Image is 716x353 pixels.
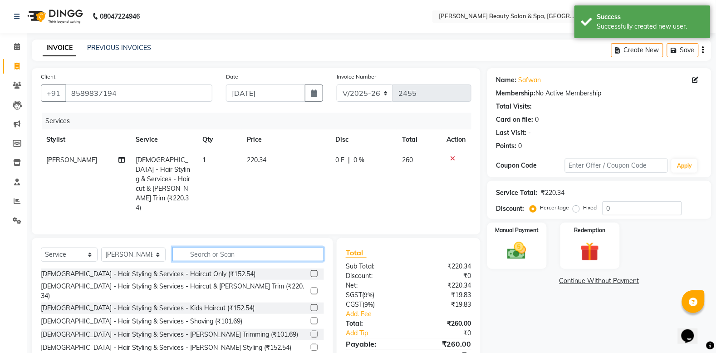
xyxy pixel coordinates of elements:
button: +91 [41,85,66,102]
span: | [348,155,350,165]
div: Membership: [496,89,536,98]
div: Coupon Code [496,161,565,170]
th: Stylist [41,129,131,150]
span: 1 [203,156,206,164]
div: Name: [496,75,517,85]
div: ₹0 [408,271,478,281]
button: Save [667,43,699,57]
a: Safwan [519,75,541,85]
div: ₹220.34 [408,262,478,271]
img: _cash.svg [501,240,532,262]
span: 9% [364,291,373,298]
th: Price [242,129,330,150]
label: Fixed [584,204,597,212]
th: Action [441,129,471,150]
div: ( ) [339,300,408,309]
span: [PERSON_NAME] [46,156,97,164]
span: CGST [346,300,363,308]
div: - [529,128,531,138]
div: [DEMOGRAPHIC_DATA] - Hair Styling & Services - Haircut Only (₹152.54) [41,269,255,279]
button: Apply [672,159,697,173]
label: Redemption [574,226,606,234]
input: Search by Name/Mobile/Email/Code [65,85,212,102]
a: INVOICE [43,40,76,56]
div: ₹0 [420,328,478,338]
span: SGST [346,291,362,299]
label: Percentage [540,204,569,212]
div: 0 [519,141,522,151]
b: 08047224946 [100,4,140,29]
input: Search or Scan [172,247,324,261]
div: Points: [496,141,517,151]
span: 220.34 [247,156,267,164]
div: Payable: [339,338,408,349]
label: Invoice Number [337,73,376,81]
label: Client [41,73,55,81]
div: Net: [339,281,408,290]
div: Card on file: [496,115,534,124]
label: Date [226,73,238,81]
div: ₹260.00 [408,319,478,328]
div: Total: [339,319,408,328]
button: Create New [611,43,663,57]
div: ₹19.83 [408,290,478,300]
th: Service [131,129,197,150]
span: 0 F [336,155,345,165]
img: logo [23,4,85,29]
span: 0 % [354,155,365,165]
div: ₹220.34 [541,188,565,198]
div: Successfully created new user. [597,22,704,31]
span: Total [346,248,367,258]
a: Continue Without Payment [489,276,710,286]
div: [DEMOGRAPHIC_DATA] - Hair Styling & Services - Shaving (₹101.69) [41,317,242,326]
div: 0 [535,115,539,124]
span: 9% [364,301,373,308]
div: Total Visits: [496,102,532,111]
div: ₹220.34 [408,281,478,290]
th: Disc [330,129,397,150]
div: ( ) [339,290,408,300]
iframe: chat widget [678,317,707,344]
div: Discount: [496,204,525,214]
div: Services [42,113,478,129]
label: Manual Payment [495,226,539,234]
div: Service Total: [496,188,538,198]
span: [DEMOGRAPHIC_DATA] - Hair Styling & Services - Haircut & [PERSON_NAME] Trim (₹220.34) [136,156,191,212]
span: 260 [402,156,413,164]
input: Enter Offer / Coupon Code [565,159,668,173]
img: _gift.svg [574,240,605,264]
div: Sub Total: [339,262,408,271]
a: Add. Fee [339,309,478,319]
div: [DEMOGRAPHIC_DATA] - Hair Styling & Services - Haircut & [PERSON_NAME] Trim (₹220.34) [41,282,307,301]
div: No Active Membership [496,89,702,98]
th: Total [397,129,441,150]
div: Success [597,12,704,22]
a: Add Tip [339,328,420,338]
div: [DEMOGRAPHIC_DATA] - Hair Styling & Services - Kids Haircut (₹152.54) [41,303,255,313]
div: ₹260.00 [408,338,478,349]
div: [DEMOGRAPHIC_DATA] - Hair Styling & Services - [PERSON_NAME] Styling (₹152.54) [41,343,291,353]
th: Qty [197,129,242,150]
a: PREVIOUS INVOICES [87,44,151,52]
div: [DEMOGRAPHIC_DATA] - Hair Styling & Services - [PERSON_NAME] Trimming (₹101.69) [41,330,298,339]
div: Discount: [339,271,408,281]
div: Last Visit: [496,128,527,138]
div: ₹19.83 [408,300,478,309]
